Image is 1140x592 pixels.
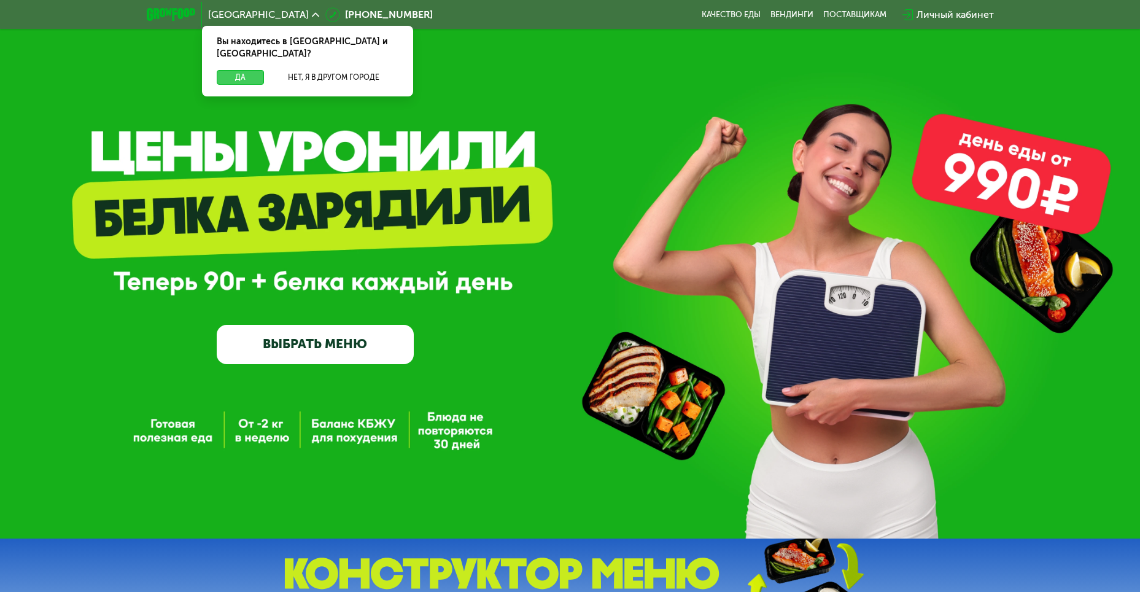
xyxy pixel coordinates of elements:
button: Нет, я в другом городе [269,70,398,85]
a: [PHONE_NUMBER] [325,7,433,22]
div: Личный кабинет [917,7,994,22]
div: поставщикам [823,10,886,20]
button: Да [217,70,264,85]
div: Вы находитесь в [GEOGRAPHIC_DATA] и [GEOGRAPHIC_DATA]? [202,26,413,70]
span: [GEOGRAPHIC_DATA] [208,10,309,20]
a: Вендинги [770,10,813,20]
a: ВЫБРАТЬ МЕНЮ [217,325,414,364]
a: Качество еды [702,10,761,20]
